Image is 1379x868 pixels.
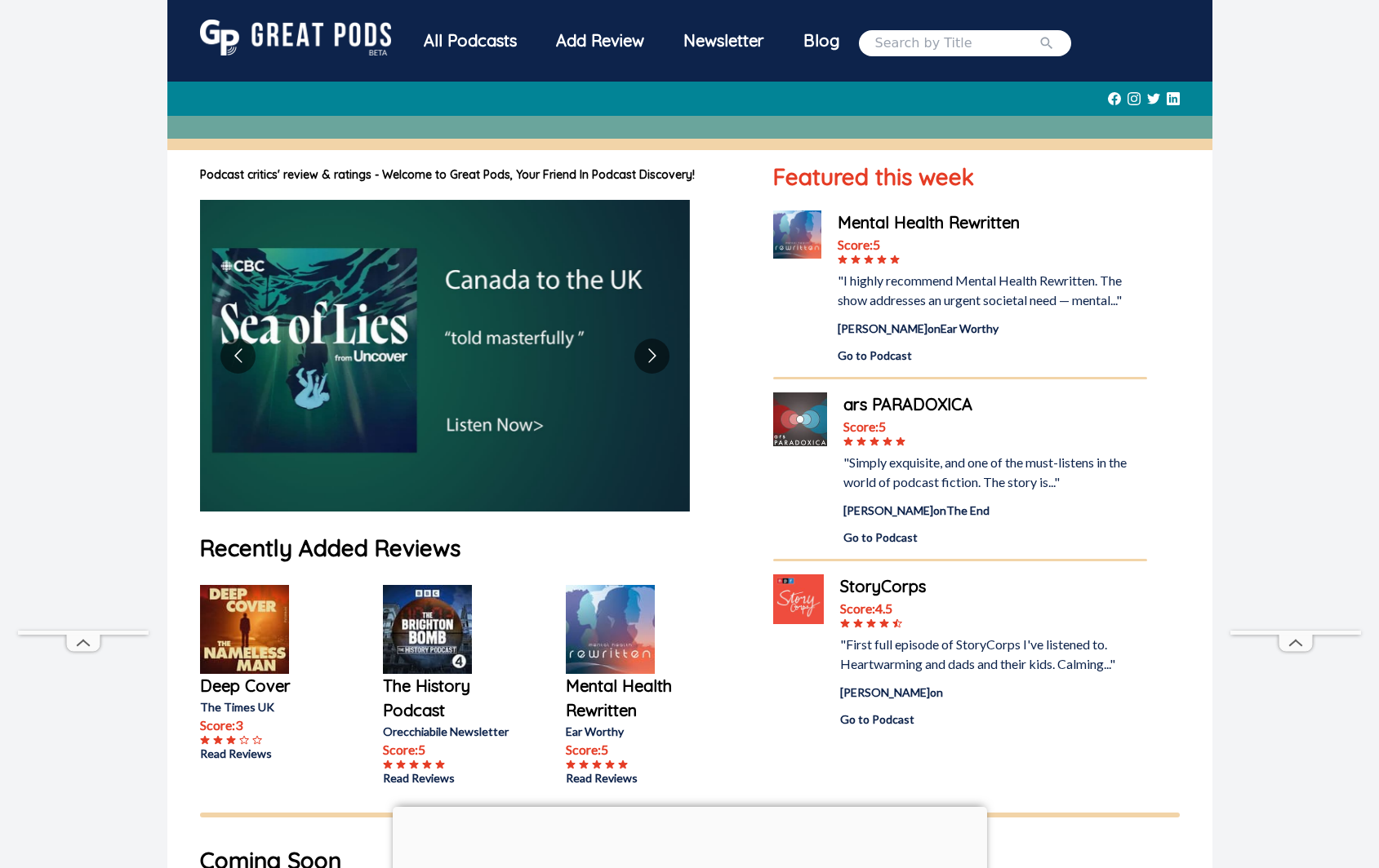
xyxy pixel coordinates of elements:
[843,453,1146,492] div: "Simply exquisite, and one of the must-listens in the world of podcast fiction. The story is..."
[566,585,655,674] img: Mental Health Rewritten
[404,20,536,62] div: All Podcasts
[1230,141,1361,631] iframe: Advertisement
[773,160,1146,194] h1: Featured this week
[843,529,1146,546] a: Go to Podcast
[200,745,331,762] a: Read Reviews
[200,674,331,698] a: Deep Cover
[838,271,1146,310] div: "I highly recommend Mental Health Rewritten. The show addresses an urgent societal need — mental..."
[664,20,784,62] div: Newsletter
[536,20,664,62] a: Add Review
[838,210,1146,235] a: Mental Health Rewritten
[773,210,821,259] img: Mental Health Rewritten
[200,166,741,184] h1: Podcast critics' review & ratings - Welcome to Great Pods, Your Friend In Podcast Discovery!
[383,769,514,786] a: Read Reviews
[784,20,859,62] a: Blog
[664,20,784,66] a: Newsletter
[840,684,1147,701] div: [PERSON_NAME] on
[840,574,1147,599] a: StoryCorps
[840,635,1147,674] div: "First full episode of StoryCorps I've listened to. Heartwarming and dads and their kids. Calming...
[200,585,289,674] img: Deep Cover
[383,585,472,674] img: The History Podcast
[838,347,1146,364] a: Go to Podcast
[200,531,741,565] h1: Recently Added Reviews
[843,502,1146,519] div: [PERSON_NAME] on The End
[200,715,331,735] p: Score: 3
[566,674,696,723] a: Mental Health Rewritten
[843,392,1146,417] a: ars PARADOXICA
[566,769,696,786] a: Read Reviews
[843,417,1146,436] div: Score: 5
[838,320,1146,337] div: [PERSON_NAME] on Ear Worthy
[18,141,149,631] iframe: Advertisement
[875,33,1039,53] input: Search by Title
[200,20,391,55] img: GreatPods
[383,674,514,723] a: The History Podcast
[773,392,827,446] img: ars PARADOXICA
[773,574,823,624] img: StoryCorps
[840,599,1147,618] div: Score: 4.5
[200,200,690,511] img: image
[840,711,1147,728] a: Go to Podcast
[566,740,696,759] p: Score: 5
[383,740,514,759] p: Score: 5
[220,339,256,374] button: Go to previous slide
[383,723,514,740] p: Orecchiabile Newsletter
[838,235,1146,255] div: Score: 5
[404,20,536,66] a: All Podcasts
[566,723,696,740] p: Ear Worthy
[200,698,331,715] p: The Times UK
[634,339,669,374] button: Go to next slide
